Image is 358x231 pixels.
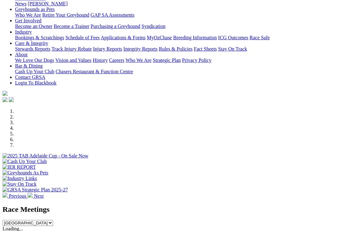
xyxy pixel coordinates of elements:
a: Injury Reports [93,46,122,52]
a: Schedule of Fees [65,35,99,40]
a: Purchasing a Greyhound [91,24,140,29]
a: Contact GRSA [15,74,45,80]
a: Vision and Values [55,58,91,63]
a: We Love Our Dogs [15,58,54,63]
div: Get Involved [15,24,355,29]
a: GAP SA Assessments [91,12,135,18]
a: Cash Up Your Club [15,69,54,74]
a: [PERSON_NAME] [28,1,67,6]
a: Industry [15,29,32,35]
a: Rules & Policies [159,46,193,52]
a: Who We Are [126,58,152,63]
a: Next [28,193,44,199]
span: Next [34,193,44,199]
a: Fact Sheets [194,46,217,52]
img: chevron-left-pager-white.svg [3,193,8,198]
a: Care & Integrity [15,41,48,46]
img: Industry Links [3,176,37,181]
img: facebook.svg [3,97,8,102]
a: About [15,52,28,57]
div: Bar & Dining [15,69,355,74]
img: twitter.svg [9,97,14,102]
div: Care & Integrity [15,46,355,52]
a: Who We Are [15,12,41,18]
img: 2025 TAB Adelaide Cup - On Sale Now [3,153,88,159]
a: History [93,58,108,63]
a: Applications & Forms [101,35,146,40]
a: Syndication [142,24,165,29]
div: Greyhounds as Pets [15,12,355,18]
a: ICG Outcomes [218,35,248,40]
a: Integrity Reports [123,46,158,52]
a: Bookings & Scratchings [15,35,64,40]
span: Previous [9,193,26,199]
a: Retire Your Greyhound [42,12,89,18]
a: Careers [109,58,124,63]
a: Stewards Reports [15,46,50,52]
div: Industry [15,35,355,41]
a: Become a Trainer [54,24,89,29]
a: Login To Blackbook [15,80,56,85]
a: Privacy Policy [182,58,211,63]
img: Stay On Track [3,181,36,187]
a: Stay On Track [218,46,247,52]
a: Greyhounds as Pets [15,7,55,12]
a: Bar & Dining [15,63,43,69]
img: IER REPORT [3,164,36,170]
h2: Race Meetings [3,205,355,214]
a: Breeding Information [173,35,217,40]
a: MyOzChase [147,35,172,40]
img: Greyhounds As Pets [3,170,48,176]
img: logo-grsa-white.png [3,91,8,96]
img: GRSA Strategic Plan 2025-27 [3,187,68,193]
a: Race Safe [249,35,270,40]
img: chevron-right-pager-white.svg [28,193,33,198]
a: Track Injury Rebate [51,46,92,52]
a: Strategic Plan [153,58,181,63]
a: Previous [3,193,28,199]
a: Chasers Restaurant & Function Centre [56,69,133,74]
div: About [15,58,355,63]
a: Get Involved [15,18,41,23]
a: News [15,1,26,6]
img: Cash Up Your Club [3,159,47,164]
a: Become an Owner [15,24,52,29]
div: News & Media [15,1,355,7]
